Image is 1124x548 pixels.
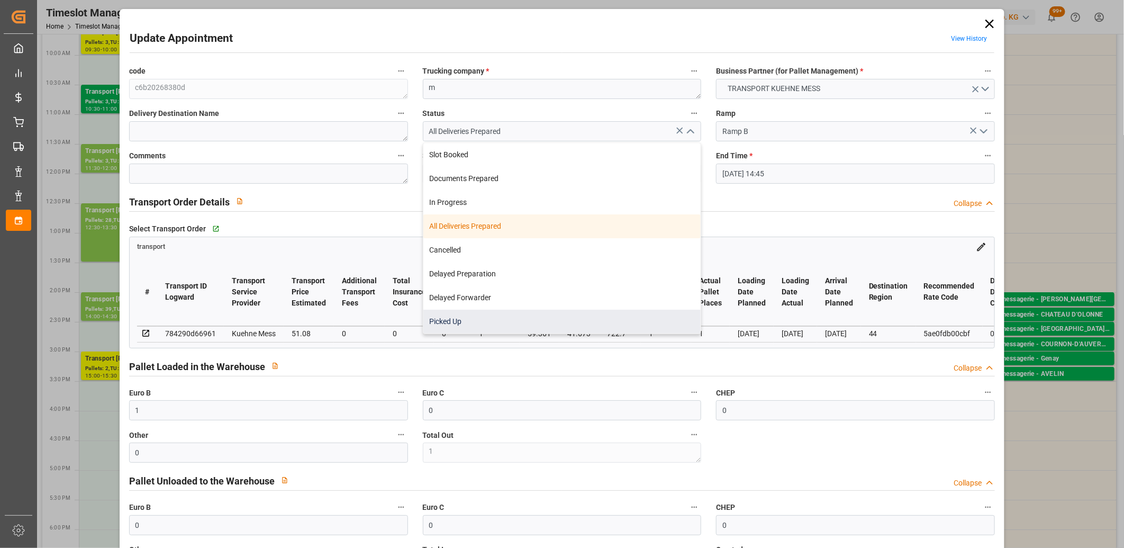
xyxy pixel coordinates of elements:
span: transport [137,243,165,251]
span: Other [129,430,148,441]
div: [DATE] [738,327,766,340]
th: Transport Price Estimated [284,258,334,326]
input: DD-MM-YYYY HH:MM [716,164,995,184]
button: View description [275,470,295,490]
span: Total Out [423,430,454,441]
th: Loading Date Actual [774,258,817,326]
span: CHEP [716,388,735,399]
h2: Update Appointment [130,30,233,47]
button: CHEP [981,385,995,399]
input: Type to search/select [716,121,995,141]
input: Type to search/select [423,121,702,141]
button: Euro B [394,385,408,399]
button: Comments [394,149,408,163]
textarea: c6b20268380d [129,79,408,99]
button: open menu [975,123,991,140]
span: Delivery Destination Name [129,108,219,119]
h2: Pallet Loaded in the Warehouse [129,360,265,374]
span: Euro B [129,388,151,399]
th: Arrival Date Planned [817,258,861,326]
button: Business Partner (for Pallet Management) * [981,64,995,78]
a: transport [137,242,165,250]
button: Total Out [687,428,701,442]
button: Trucking company * [687,64,701,78]
div: 0 [393,327,426,340]
th: Transport Service Provider [224,258,284,326]
span: End Time [716,150,753,161]
div: Documents Prepared [423,167,701,191]
span: Comments [129,150,166,161]
div: Slot Booked [423,143,701,167]
div: All Deliveries Prepared [423,214,701,238]
button: CHEP [981,500,995,514]
button: View description [265,356,285,376]
span: Euro C [423,388,445,399]
span: Status [423,108,445,119]
div: [DATE] [825,327,853,340]
th: Actual Pallet Places [691,258,730,326]
div: In Progress [423,191,701,214]
span: Euro C [423,502,445,513]
div: Delayed Forwarder [423,286,701,310]
th: Delivery Destination Code [983,258,1041,326]
th: # [137,258,157,326]
button: Ramp [981,106,995,120]
div: 784290d66961 [165,327,216,340]
div: Picked Up [423,310,701,334]
button: Other [394,428,408,442]
button: Euro C [687,385,701,399]
div: Delayed Preparation [423,262,701,286]
div: 1 [699,327,722,340]
div: Collapse [954,198,982,209]
button: Euro B [394,500,408,514]
button: close menu [682,123,697,140]
button: open menu [716,79,995,99]
th: Recommended Rate Code [916,258,983,326]
textarea: 1 [423,443,702,463]
div: Cancelled [423,238,701,262]
span: TRANSPORT KUEHNE MESS [722,83,826,94]
button: End Time * [981,149,995,163]
th: Destination Region [861,258,916,326]
span: Select Transport Order [129,223,206,235]
div: Collapse [954,478,982,489]
div: 44 [869,327,908,340]
a: View History [951,35,987,42]
th: Loading Date Planned [730,258,774,326]
span: Euro B [129,502,151,513]
button: code [394,64,408,78]
div: Collapse [954,363,982,374]
button: View description [230,191,250,211]
button: Delivery Destination Name [394,106,408,120]
div: Kuehne Mess [232,327,276,340]
textarea: m [423,79,702,99]
h2: Transport Order Details [129,195,230,209]
div: 0000700327 [991,327,1033,340]
h2: Pallet Unloaded to the Warehouse [129,474,275,488]
span: CHEP [716,502,735,513]
div: 5ae0fdb00cbf [924,327,975,340]
th: Additional Transport Fees [334,258,385,326]
th: Total Insurance Cost [385,258,434,326]
button: Euro C [687,500,701,514]
span: Ramp [716,108,736,119]
span: Trucking company [423,66,490,77]
span: Business Partner (for Pallet Management) [716,66,863,77]
th: Transport ID Logward [157,258,224,326]
button: Status [687,106,701,120]
span: code [129,66,146,77]
div: 51.08 [292,327,326,340]
div: 0 [342,327,377,340]
div: [DATE] [782,327,809,340]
